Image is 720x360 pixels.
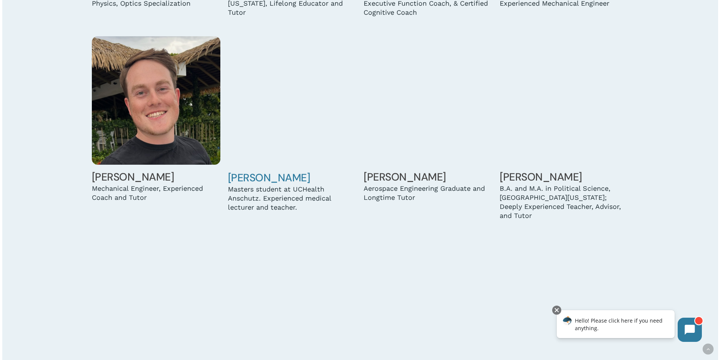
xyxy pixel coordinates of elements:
div: Aerospace Engineering Graduate and Longtime Tutor [364,184,492,202]
div: Mechanical Engineer, Experienced Coach and Tutor [92,184,220,202]
img: Aaron Thomas [500,36,628,165]
iframe: Chatbot [549,304,709,349]
div: B.A. and M.A. in Political Science, [GEOGRAPHIC_DATA][US_STATE]; Deeply Experienced Teacher, Advi... [500,184,628,220]
a: [PERSON_NAME] [228,171,310,185]
a: [PERSON_NAME] [364,170,446,184]
img: Andrew Swackhamer [364,36,492,165]
img: Ryan Suckow [228,36,356,165]
div: Masters student at UCHealth Anschutz. Experienced medical lecturer and teacher. [228,185,356,212]
img: Danny Rippe [92,36,220,165]
a: [PERSON_NAME] [92,170,174,184]
a: [PERSON_NAME] [500,170,582,184]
